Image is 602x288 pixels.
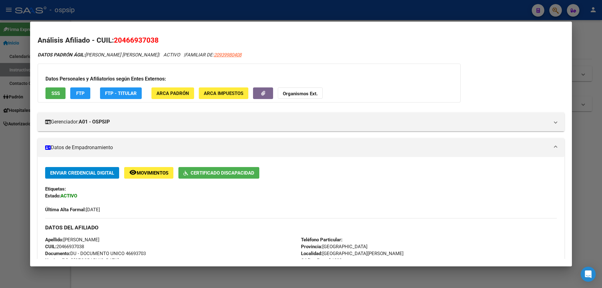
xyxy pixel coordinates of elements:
[50,170,114,176] span: Enviar Credencial Digital
[204,91,243,96] span: ARCA Impuestos
[38,52,158,58] span: [PERSON_NAME] [PERSON_NAME]
[178,167,259,179] button: Certificado Discapacidad
[45,75,453,83] h3: Datos Personales y Afiliatorios según Entes Externos:
[151,87,194,99] button: ARCA Padrón
[70,87,90,99] button: FTP
[38,138,564,157] mat-expansion-panel-header: Datos de Empadronamiento
[45,237,63,243] strong: Apellido:
[581,267,596,282] div: Open Intercom Messenger
[45,251,70,256] strong: Documento:
[45,118,549,126] mat-panel-title: Gerenciador:
[61,193,77,199] strong: ACTIVO
[214,52,241,58] span: 20939980408
[301,258,342,263] span: 1832
[114,36,159,44] span: 20466937038
[38,113,564,131] mat-expansion-panel-header: Gerenciador:A01 - OSPSIP
[124,167,173,179] button: Movimientos
[45,258,119,263] span: [GEOGRAPHIC_DATA]
[45,144,549,151] mat-panel-title: Datos de Empadronamiento
[129,169,137,176] mat-icon: remove_red_eye
[45,224,557,231] h3: DATOS DEL AFILIADO
[45,167,119,179] button: Enviar Credencial Digital
[199,87,248,99] button: ARCA Impuestos
[105,91,137,96] span: FTP - Titular
[301,251,404,256] span: [GEOGRAPHIC_DATA][PERSON_NAME]
[45,237,99,243] span: [PERSON_NAME]
[45,207,100,212] span: [DATE]
[45,193,61,199] strong: Estado:
[45,87,66,99] button: SSS
[301,244,322,249] strong: Provincia:
[156,91,189,96] span: ARCA Padrón
[76,91,85,96] span: FTP
[45,186,66,192] strong: Etiquetas:
[38,52,241,58] i: | ACTIVO |
[283,91,318,97] strong: Organismos Ext.
[38,52,85,58] strong: DATOS PADRÓN ÁGIL:
[45,251,146,256] span: DU - DOCUMENTO UNICO 46693703
[51,91,60,96] span: SSS
[100,87,142,99] button: FTP - Titular
[38,35,564,46] h2: Análisis Afiliado - CUIL:
[79,118,110,126] strong: A01 - OSPSIP
[185,52,241,58] span: FAMILIAR DE:
[45,258,74,263] strong: Nacionalidad:
[278,87,323,99] button: Organismos Ext.
[301,251,322,256] strong: Localidad:
[45,244,56,249] strong: CUIL:
[301,237,342,243] strong: Teléfono Particular:
[301,244,367,249] span: [GEOGRAPHIC_DATA]
[191,170,254,176] span: Certificado Discapacidad
[45,244,84,249] span: 20466937038
[137,170,168,176] span: Movimientos
[45,207,86,212] strong: Última Alta Formal:
[301,258,332,263] strong: Código Postal:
